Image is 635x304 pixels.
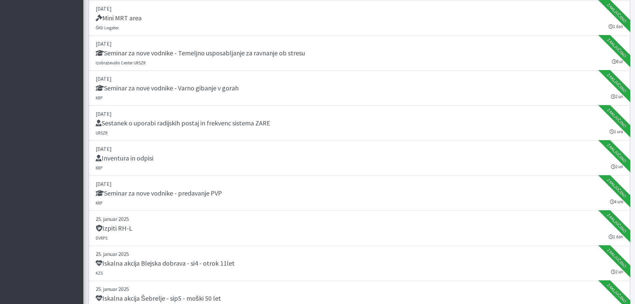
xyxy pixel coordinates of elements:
[96,224,132,232] h5: Izpiti RH-L
[96,75,623,83] p: [DATE]
[96,215,623,223] p: 25. januar 2025
[96,25,119,30] small: ŠKD Logatec
[89,211,630,246] a: 25. januar 2025 Izpiti RH-L DVRPS 1 dan Zaključeno
[96,5,623,13] p: [DATE]
[96,200,103,206] small: KRP
[96,40,623,48] p: [DATE]
[96,259,235,267] h5: Iskalna akcija Blejska dobrava - si4 - otrok 11let
[89,141,630,176] a: [DATE] Inventura in odpisi KRP 2 uri Zaključeno
[89,36,630,71] a: [DATE] Seminar za nove vodnike - Temeljno usposabljanje za ravnanje ob stresu Izobraževalni Cente...
[96,84,239,92] h5: Seminar za nove vodnike - Varno gibanje v gorah
[96,294,221,302] h5: Iskalna akcija Šebrelje - sip5 - moški 50 let
[96,250,623,258] p: 25. januar 2025
[89,1,630,36] a: [DATE] Mini MRT area ŠKD Logatec 1 dan Zaključeno
[96,165,103,171] small: KRP
[96,145,623,153] p: [DATE]
[96,14,142,22] h5: Mini MRT area
[89,246,630,281] a: 25. januar 2025 Iskalna akcija Blejska dobrava - si4 - otrok 11let KZS 2 uri Zaključeno
[96,235,107,241] small: DVRPS
[96,110,623,118] p: [DATE]
[96,95,103,100] small: KRP
[96,130,108,135] small: URSZR
[89,71,630,106] a: [DATE] Seminar za nove vodnike - Varno gibanje v gorah KRP 2 uri Zaključeno
[96,49,305,57] h5: Seminar za nove vodnike - Temeljno usposabljanje za ravnanje ob stresu
[96,270,103,276] small: KZS
[96,60,146,65] small: Izobraževalni Center URSZR
[96,180,623,188] p: [DATE]
[89,176,630,211] a: [DATE] Seminar za nove vodnike - predavanje PVP KRP 4 ure Zaključeno
[96,189,222,197] h5: Seminar za nove vodnike - predavanje PVP
[96,119,270,127] h5: Sestanek o uporabi radijskih postaj in frekvenc sistema ZARE
[96,285,623,293] p: 25. januar 2025
[96,154,153,162] h5: Inventura in odpisi
[89,106,630,141] a: [DATE] Sestanek o uporabi radijskih postaj in frekvenc sistema ZARE URSZR 1 ura Zaključeno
